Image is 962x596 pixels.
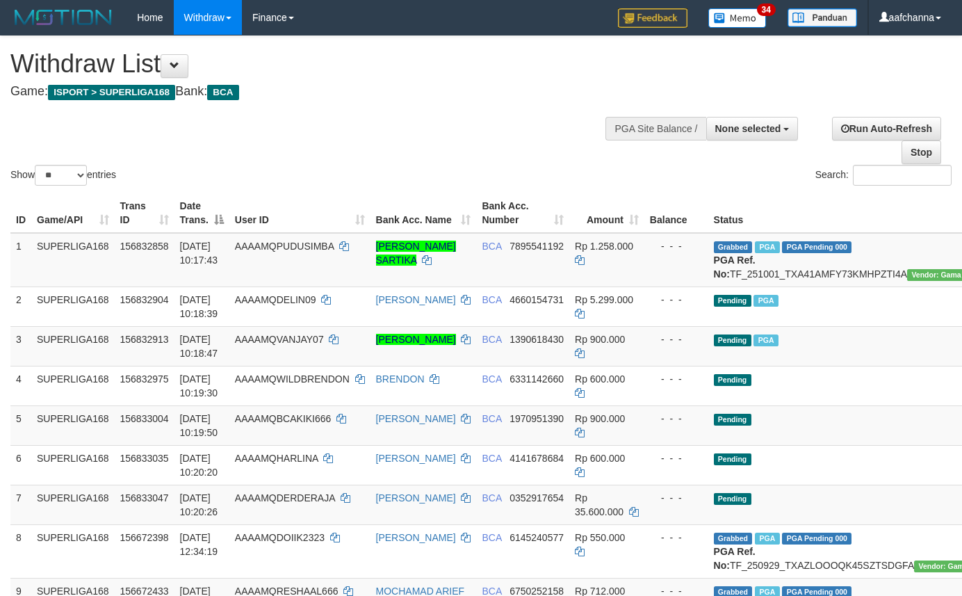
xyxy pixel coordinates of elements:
[714,374,751,386] span: Pending
[650,531,703,545] div: - - -
[509,413,564,424] span: Copy 1970951390 to clipboard
[755,533,779,545] span: Marked by aafsoycanthlai
[120,532,169,543] span: 156672398
[10,165,116,186] label: Show entries
[235,532,325,543] span: AAAAMQDOIIK2323
[120,334,169,345] span: 156832913
[376,294,456,305] a: [PERSON_NAME]
[706,117,799,140] button: None selected
[120,413,169,424] span: 156833004
[575,373,625,385] span: Rp 600.000
[482,294,501,305] span: BCA
[714,255,756,280] b: PGA Ref. No:
[902,140,941,164] a: Stop
[832,117,941,140] a: Run Auto-Refresh
[509,373,564,385] span: Copy 6331142660 to clipboard
[714,493,751,505] span: Pending
[714,453,751,465] span: Pending
[10,287,31,326] td: 2
[229,193,370,233] th: User ID: activate to sort column ascending
[31,366,115,405] td: SUPERLIGA168
[10,193,31,233] th: ID
[35,165,87,186] select: Showentries
[482,413,501,424] span: BCA
[714,295,751,307] span: Pending
[235,413,332,424] span: AAAAMQBCAKIKI666
[10,326,31,366] td: 3
[120,241,169,252] span: 156832858
[509,532,564,543] span: Copy 6145240577 to clipboard
[753,335,778,346] span: Marked by aafsoycanthlai
[788,8,857,27] img: panduan.png
[715,123,781,134] span: None selected
[31,287,115,326] td: SUPERLIGA168
[650,491,703,505] div: - - -
[10,50,628,78] h1: Withdraw List
[31,524,115,578] td: SUPERLIGA168
[509,241,564,252] span: Copy 7895541192 to clipboard
[650,239,703,253] div: - - -
[714,533,753,545] span: Grabbed
[650,293,703,307] div: - - -
[782,533,851,545] span: PGA Pending
[618,8,687,28] img: Feedback.jpg
[509,294,564,305] span: Copy 4660154731 to clipboard
[376,334,456,345] a: [PERSON_NAME]
[31,445,115,485] td: SUPERLIGA168
[180,453,218,478] span: [DATE] 10:20:20
[180,532,218,557] span: [DATE] 12:34:19
[31,233,115,287] td: SUPERLIGA168
[10,233,31,287] td: 1
[180,373,218,398] span: [DATE] 10:19:30
[180,241,218,266] span: [DATE] 10:17:43
[10,405,31,445] td: 5
[509,334,564,345] span: Copy 1390618430 to clipboard
[235,334,324,345] span: AAAAMQVANJAY07
[755,241,779,253] span: Marked by aafsoycanthlai
[235,453,318,464] span: AAAAMQHARLINA
[815,165,952,186] label: Search:
[575,492,623,517] span: Rp 35.600.000
[120,453,169,464] span: 156833035
[575,453,625,464] span: Rp 600.000
[753,295,778,307] span: Marked by aafsoycanthlai
[10,85,628,99] h4: Game: Bank:
[10,485,31,524] td: 7
[482,453,501,464] span: BCA
[482,373,501,385] span: BCA
[10,7,116,28] img: MOTION_logo.png
[476,193,569,233] th: Bank Acc. Number: activate to sort column ascending
[370,193,477,233] th: Bank Acc. Name: activate to sort column ascending
[180,334,218,359] span: [DATE] 10:18:47
[482,241,501,252] span: BCA
[120,492,169,504] span: 156833047
[48,85,175,100] span: ISPORT > SUPERLIGA168
[509,453,564,464] span: Copy 4141678684 to clipboard
[482,334,501,345] span: BCA
[650,332,703,346] div: - - -
[650,412,703,426] div: - - -
[235,241,334,252] span: AAAAMQPUDUSIMBA
[376,532,456,543] a: [PERSON_NAME]
[644,193,708,233] th: Balance
[482,532,501,543] span: BCA
[757,3,776,16] span: 34
[376,241,456,266] a: [PERSON_NAME] SARTIKA
[575,334,625,345] span: Rp 900.000
[10,524,31,578] td: 8
[180,413,218,438] span: [DATE] 10:19:50
[180,492,218,517] span: [DATE] 10:20:26
[10,445,31,485] td: 6
[235,373,350,385] span: AAAAMQWILDBRENDON
[650,372,703,386] div: - - -
[235,492,335,504] span: AAAAMQDERDERAJA
[650,451,703,465] div: - - -
[235,294,316,305] span: AAAAMQDELIN09
[376,492,456,504] a: [PERSON_NAME]
[31,405,115,445] td: SUPERLIGA168
[575,294,633,305] span: Rp 5.299.000
[853,165,952,186] input: Search:
[376,453,456,464] a: [PERSON_NAME]
[31,193,115,233] th: Game/API: activate to sort column ascending
[120,294,169,305] span: 156832904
